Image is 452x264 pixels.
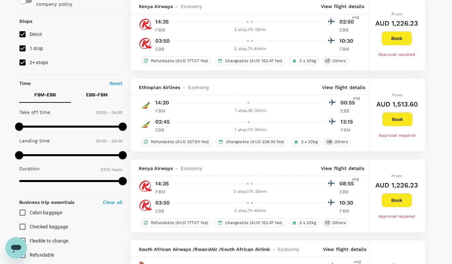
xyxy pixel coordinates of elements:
span: From [392,93,403,97]
span: +1d [352,176,359,183]
span: 2 x 23kg [297,220,319,226]
div: 1 stop , 9h 35min [176,107,326,114]
span: 2 x 23kg [297,58,319,64]
span: Flexible to change [30,238,69,244]
div: 2 stop , 17h 20min [176,188,325,195]
p: FBM [339,46,356,52]
img: KQ [139,199,152,212]
span: + 7 [324,220,331,226]
span: 00:00 - 24:00 [96,139,123,143]
p: EBB [155,127,172,133]
p: EBB [339,27,356,33]
span: - [173,165,180,172]
span: Economy [181,3,202,10]
span: Ethiopian Airlines [139,84,180,91]
span: South African Airways / RwandAir / South African Airlink [139,246,270,253]
span: - [180,84,188,91]
p: Duration [19,165,40,172]
span: Economy [278,246,299,253]
p: Take off time [19,109,50,116]
p: 13:15 [340,118,357,126]
span: 57.10 hours [101,167,123,172]
p: 14:35 [155,18,169,26]
div: 2 x 23kg [291,137,321,146]
p: Time [19,80,31,87]
p: EBB [339,188,356,195]
h6: AUD 1,226.23 [375,180,418,190]
span: Changeable (AUD 228.00 fee) [223,139,287,145]
div: 1 stop , 11h 30min [176,127,326,133]
p: 02:45 [155,118,170,126]
strong: Stops [19,18,33,24]
p: View flight details [323,246,366,253]
p: 02:50 [339,18,356,26]
span: 1 stop [30,46,43,51]
p: Landing time [19,137,50,144]
span: Kenya Airways [139,3,173,10]
div: Changeable (AUD 153.47 fee) [215,218,286,227]
p: 03:50 [155,37,170,45]
span: From [392,12,402,16]
p: 03:50 [155,199,170,207]
span: Refundable (AUD 327.90 fee) [148,139,212,145]
p: Reset [110,80,123,87]
p: 08:55 [339,180,356,188]
span: Cabin baggage [30,210,62,215]
div: 2 stop , 7h 40min [176,46,325,52]
p: FBM [155,27,172,33]
div: 2 stop , 7h 40min [176,208,325,214]
div: 2 x 23kg [289,56,319,65]
span: Changeable (AUD 153.47 fee) [222,220,285,226]
button: Book [381,31,412,45]
button: Book [381,193,412,207]
span: Approval required [378,214,415,219]
p: EBB [155,208,172,214]
p: 00:55 [340,99,357,107]
span: Refundable (AUD 177.37 fee) [148,58,211,64]
span: Approval required [378,52,415,57]
div: +8Others [324,137,351,146]
span: Changeable (AUD 153.47 fee) [222,58,285,64]
p: 14:20 [155,99,169,107]
div: +7Others [322,218,349,227]
span: Refundable [30,252,54,258]
img: KQ [139,179,152,193]
p: View flight details [322,84,365,91]
span: Economy [188,84,209,91]
p: Clear all [103,199,122,206]
span: - [270,246,278,253]
span: Refundable (AUD 177.37 fee) [148,220,211,226]
span: - [173,3,180,10]
div: Changeable (AUD 228.00 fee) [215,137,287,146]
p: FBM - EBB [34,91,56,98]
span: 00:00 - 24:00 [96,110,123,115]
p: FBM [155,107,172,114]
img: KQ [139,17,152,31]
span: Others [332,139,351,145]
p: FBM [339,208,356,214]
p: View flight details [321,3,364,10]
p: FBM [340,127,357,133]
p: 14:35 [155,180,169,188]
div: +7Others [322,56,349,65]
p: 10:30 [339,199,356,207]
img: KQ [139,37,152,50]
div: 2 stop , 11h 15min [176,27,325,33]
span: Approval required [379,133,416,138]
span: + 8 [326,139,333,145]
span: Economy [181,165,202,172]
span: Kenya Airways [139,165,173,172]
p: 10:30 [339,37,356,45]
img: ET [139,118,152,131]
strong: Business trip essentials [19,200,75,205]
iframe: Button to launch messaging window [5,237,27,259]
h6: AUD 1,513.60 [376,99,418,109]
span: +1d [353,95,360,102]
p: EBB [155,46,172,52]
span: 2+ stops [30,60,48,65]
span: Others [330,220,348,226]
span: From [392,174,402,178]
div: 2 x 23kg [289,218,319,227]
button: Book [382,112,413,126]
span: Checked baggage [30,224,68,229]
